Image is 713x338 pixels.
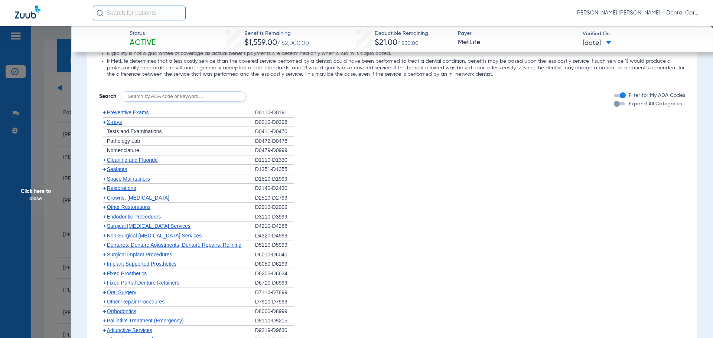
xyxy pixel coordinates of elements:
[255,137,294,146] div: D0472-D0478
[629,101,682,106] span: Expand All Categories
[375,30,428,37] span: Deductible Remaining
[255,118,294,127] div: D0210-D0396
[107,270,147,276] span: Fixed Prosthetics
[103,270,106,276] span: +
[130,38,156,48] span: Active
[15,6,40,19] img: Zuub Logo
[375,39,397,47] span: $21.00
[107,252,172,257] span: Surgical Implant Procedures
[255,316,294,326] div: D9110-D9215
[103,204,106,210] span: +
[576,9,698,17] span: [PERSON_NAME] [PERSON_NAME] - Dental Care of [PERSON_NAME]
[99,93,116,100] span: Search
[103,223,106,229] span: +
[107,58,686,78] li: If MetLife determines that a less costly service than the covered service performed by a dentist ...
[107,204,151,210] span: Other Restorations
[583,30,701,38] span: Verified On
[103,242,106,248] span: +
[103,176,106,182] span: +
[244,30,309,37] span: Benefits Remaining
[255,203,294,212] div: D2910-D2999
[103,109,106,115] span: +
[277,40,309,46] span: / $2,000.00
[255,231,294,241] div: D4320-D4999
[255,307,294,316] div: D8000-D8999
[93,6,186,20] input: Search for patients
[103,252,106,257] span: +
[103,280,106,286] span: +
[103,261,106,267] span: +
[107,138,140,144] span: Pathology Lab
[255,108,294,118] div: D0110-D0191
[103,214,106,220] span: +
[107,299,165,305] span: Other Repair Procedures
[107,176,150,182] span: Space Maintainers
[458,30,576,37] span: Payer
[103,327,106,333] span: +
[107,195,169,201] span: Crowns, [MEDICAL_DATA]
[107,308,136,314] span: Orthodontics
[107,214,161,220] span: Endodontic Procedures
[255,297,294,307] div: D7910-D7999
[255,250,294,260] div: D6010-D6040
[107,261,177,267] span: Implant Supported Prosthetics
[255,288,294,298] div: D7110-D7899
[255,165,294,174] div: D1351-D1355
[107,185,136,191] span: Restorations
[255,326,294,335] div: D9219-D9630
[255,259,294,269] div: D6050-D6199
[130,30,156,37] span: Status
[107,157,158,163] span: Cleaning and Fluoride
[103,166,106,172] span: +
[107,147,139,153] span: Nomenclature
[255,278,294,288] div: D6710-D6999
[244,39,277,47] span: $1,559.00
[255,127,294,137] div: D0411-D0470
[107,327,152,333] span: Adjunctive Services
[107,109,149,115] span: Preventive Exams
[121,91,245,102] input: Search by ADA code or keyword…
[255,174,294,184] div: D1510-D1999
[103,299,106,305] span: +
[103,185,106,191] span: +
[255,240,294,250] div: D5110-D5999
[103,119,106,125] span: +
[458,38,576,47] span: MetLife
[107,50,686,57] li: Eligibility is not a guarantee of coverage as actual benefit payments are determined only when a ...
[255,269,294,279] div: D6205-D6634
[255,212,294,222] div: D3110-D3999
[103,289,106,295] span: +
[255,221,294,231] div: D4210-D4286
[255,146,294,155] div: D0479-D0999
[255,184,294,193] div: D2140-D2430
[107,128,162,134] span: Tests and Examinations
[107,119,122,125] span: X-rays
[107,233,202,239] span: Non-Surgical [MEDICAL_DATA] Services
[107,223,191,229] span: Surgical [MEDICAL_DATA] Services
[103,318,106,324] span: +
[103,233,106,239] span: +
[107,166,127,172] span: Sealants
[255,155,294,165] div: D1110-D1330
[103,308,106,314] span: +
[107,242,242,248] span: Dentures, Denture Adjustments, Denture Repairs, Relining
[255,193,294,203] div: D2510-D2799
[583,39,611,48] span: [DATE]
[103,157,106,163] span: +
[103,195,106,201] span: +
[107,289,136,295] span: Oral Surgery
[97,10,103,16] img: Search Icon
[107,280,179,286] span: Fixed Partial Denture Retainers
[107,318,184,324] span: Palliative Treatment (Emergency)
[627,92,685,99] label: Filter for My ADA Codes
[397,41,419,46] span: / $50.00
